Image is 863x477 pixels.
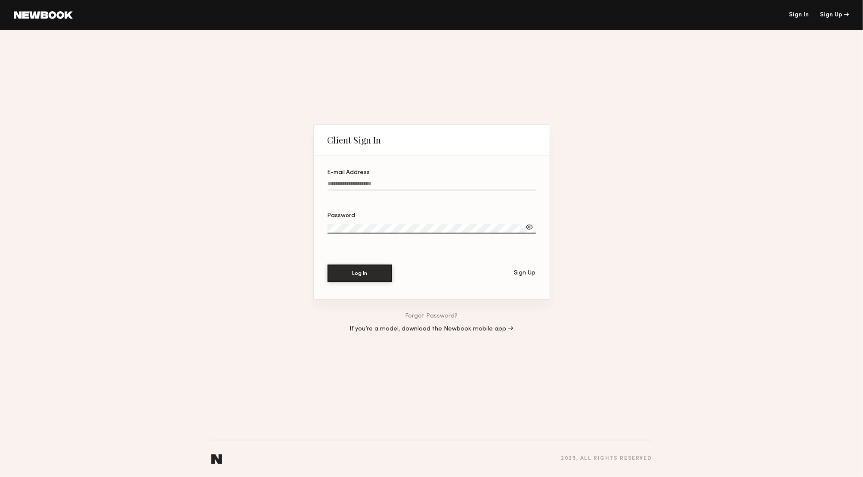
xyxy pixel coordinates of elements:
[350,326,513,332] a: If you’re a model, download the Newbook mobile app →
[328,265,392,282] button: Log In
[820,12,849,18] div: Sign Up
[561,456,652,461] div: 2025 , all rights reserved
[328,170,536,176] div: E-mail Address
[328,224,536,234] input: Password
[514,270,536,276] div: Sign Up
[789,12,809,18] a: Sign In
[328,135,381,145] div: Client Sign In
[328,181,536,190] input: E-mail Address
[328,213,536,219] div: Password
[405,313,458,319] a: Forgot Password?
